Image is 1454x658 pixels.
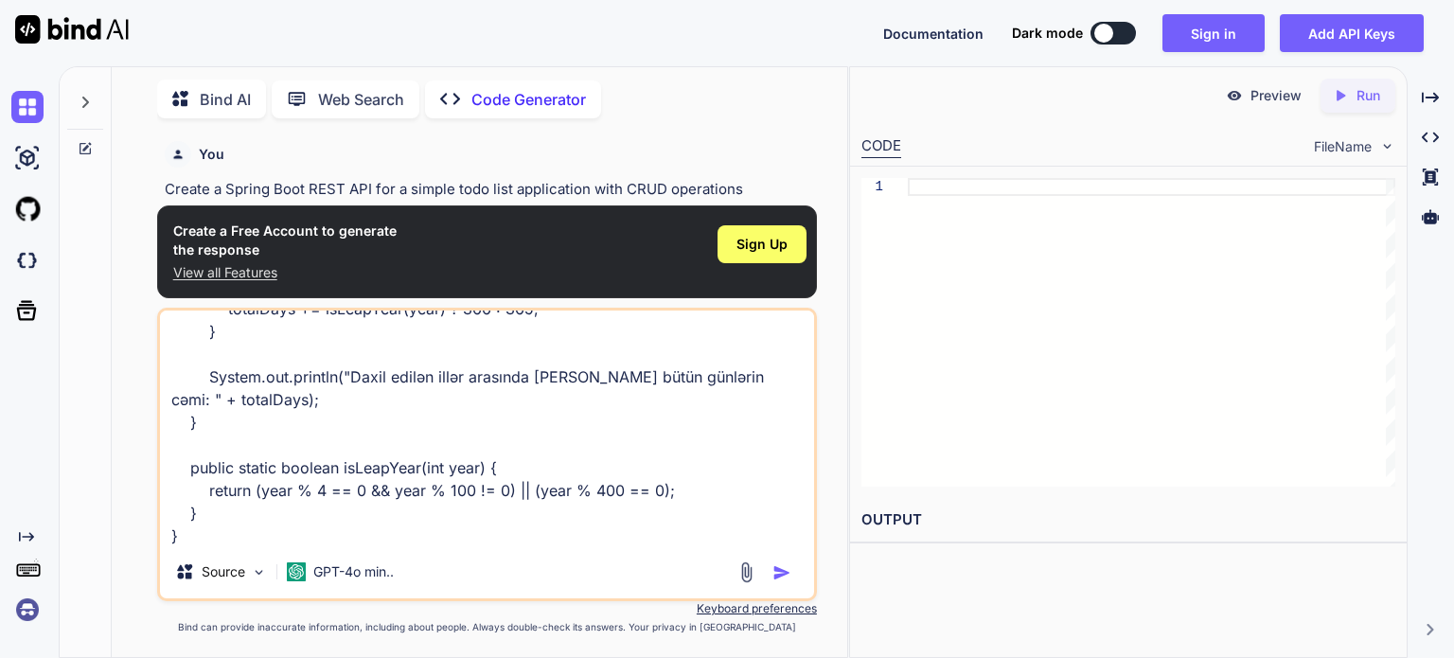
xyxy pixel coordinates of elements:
[1379,138,1395,154] img: chevron down
[11,91,44,123] img: chat
[157,620,817,634] p: Bind can provide inaccurate information, including about people. Always double-check its answers....
[165,179,813,201] p: Create a Spring Boot REST API for a simple todo list application with CRUD operations
[202,562,245,581] p: Source
[11,193,44,225] img: githubLight
[1280,14,1424,52] button: Add API Keys
[1226,87,1243,104] img: preview
[200,88,251,111] p: Bind AI
[883,26,984,42] span: Documentation
[251,564,267,580] img: Pick Models
[157,601,817,616] p: Keyboard preferences
[1162,14,1265,52] button: Sign in
[736,235,788,254] span: Sign Up
[1250,86,1302,105] p: Preview
[11,594,44,626] img: signin
[173,222,397,259] h1: Create a Free Account to generate the response
[199,145,224,164] h6: You
[883,24,984,44] button: Documentation
[850,498,1407,542] h2: OUTPUT
[736,561,757,583] img: attachment
[11,244,44,276] img: darkCloudIdeIcon
[1356,86,1380,105] p: Run
[471,88,586,111] p: Code Generator
[160,311,814,545] textarea: Scanner scanner = new Scanner([DOMAIN_NAME]); System.out.print("Birinci ili daxil edin: "); int s...
[1012,24,1083,43] span: Dark mode
[1314,137,1372,156] span: FileName
[318,88,404,111] p: Web Search
[11,142,44,174] img: ai-studio
[861,178,883,196] div: 1
[861,135,901,158] div: CODE
[772,563,791,582] img: icon
[287,562,306,581] img: GPT-4o mini
[313,562,394,581] p: GPT-4o min..
[15,15,129,44] img: Bind AI
[173,263,397,282] p: View all Features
